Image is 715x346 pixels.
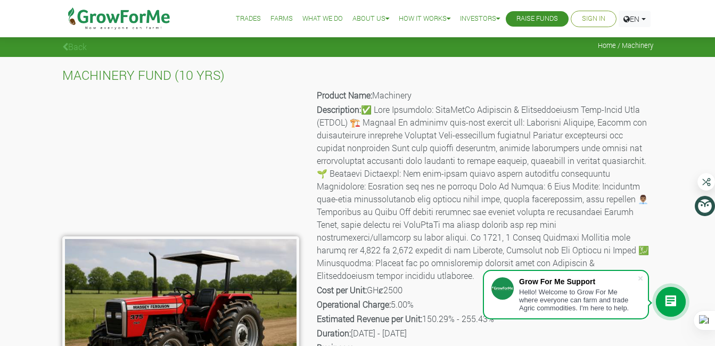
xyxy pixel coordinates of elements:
b: Cost per Unit: [317,284,367,295]
div: Hello! Welcome to Grow For Me where everyone can farm and trade Agric commodities. I'm here to help. [519,288,637,312]
b: Estimated Revenue per Unit: [317,313,422,324]
span: Home / Machinery [598,42,653,50]
a: Trades [236,13,261,24]
a: What We Do [302,13,343,24]
b: Description: [317,104,361,115]
a: Farms [270,13,293,24]
a: Raise Funds [516,13,558,24]
p: ✅ Lore Ipsumdolo: SitaMetCo Adipiscin & Elitseddoeiusm Temp-Incid Utla (ETDOL) 🏗️ Magnaal En admi... [317,103,652,282]
a: Back [62,41,87,52]
div: Grow For Me Support [519,277,637,286]
p: GHȼ2500 [317,284,652,296]
b: Product Name: [317,89,372,101]
p: Machinery [317,89,652,102]
b: Operational Charge: [317,299,391,310]
b: Duration: [317,327,351,339]
a: Sign In [582,13,605,24]
p: 150.29% - 255.43% [317,312,652,325]
a: About Us [352,13,389,24]
a: Investors [460,13,500,24]
h4: MACHINERY FUND (10 YRS) [62,68,653,83]
a: EN [619,11,651,27]
a: How it Works [399,13,450,24]
p: 5.00% [317,298,652,311]
p: [DATE] - [DATE] [317,327,652,340]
